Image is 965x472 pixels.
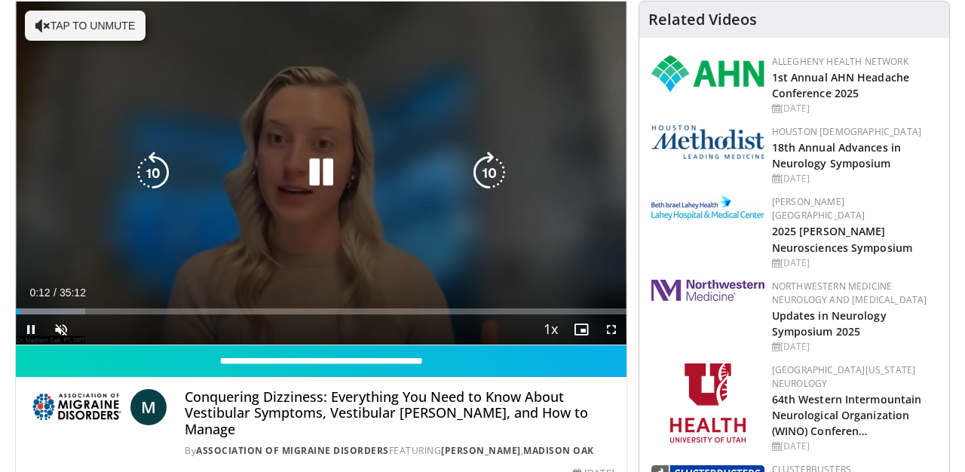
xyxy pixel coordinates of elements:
img: 2a462fb6-9365-492a-ac79-3166a6f924d8.png.150x105_q85_autocrop_double_scale_upscale_version-0.2.jpg [651,280,764,301]
a: 18th Annual Advances in Neurology Symposium [772,140,901,170]
button: Unmute [46,314,76,345]
img: Association of Migraine Disorders [28,389,124,425]
h4: Related Videos [648,11,757,29]
span: 0:12 [29,287,50,299]
a: [GEOGRAPHIC_DATA][US_STATE] Neurology [772,363,916,390]
span: 35:12 [60,287,86,299]
video-js: Video Player [16,2,626,345]
span: / [54,287,57,299]
h4: Conquering Dizziness: Everything You Need to Know About Vestibular Symptoms, Vestibular [PERSON_N... [185,389,614,438]
div: [DATE] [772,256,937,270]
button: Fullscreen [596,314,626,345]
a: 2025 [PERSON_NAME] Neurosciences Symposium [772,224,912,254]
a: Houston [DEMOGRAPHIC_DATA] [772,125,921,138]
img: 5e4488cc-e109-4a4e-9fd9-73bb9237ee91.png.150x105_q85_autocrop_double_scale_upscale_version-0.2.png [651,125,764,159]
img: 628ffacf-ddeb-4409-8647-b4d1102df243.png.150x105_q85_autocrop_double_scale_upscale_version-0.2.png [651,55,764,92]
a: Madison Oak [523,444,594,457]
a: Northwestern Medicine Neurology and [MEDICAL_DATA] [772,280,927,306]
div: [DATE] [772,172,937,185]
a: [PERSON_NAME][GEOGRAPHIC_DATA] [772,195,865,222]
img: e7977282-282c-4444-820d-7cc2733560fd.jpg.150x105_q85_autocrop_double_scale_upscale_version-0.2.jpg [651,195,764,220]
a: M [130,389,167,425]
div: [DATE] [772,440,937,453]
button: Tap to unmute [25,11,146,41]
button: Playback Rate [536,314,566,345]
div: By FEATURING , [185,444,614,458]
button: Enable picture-in-picture mode [566,314,596,345]
a: 1st Annual AHN Headache Conference 2025 [772,70,909,100]
div: [DATE] [772,340,937,354]
a: [PERSON_NAME] [441,444,521,457]
a: Association of Migraine Disorders [196,444,389,457]
button: Pause [16,314,46,345]
div: [DATE] [772,102,937,115]
a: 64th Western Intermountain Neurological Organization (WINO) Conferen… [772,392,922,438]
a: Updates in Neurology Symposium 2025 [772,308,887,339]
div: Progress Bar [16,308,626,314]
a: Allegheny Health Network [772,55,908,68]
img: f6362829-b0a3-407d-a044-59546adfd345.png.150x105_q85_autocrop_double_scale_upscale_version-0.2.png [670,363,746,443]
